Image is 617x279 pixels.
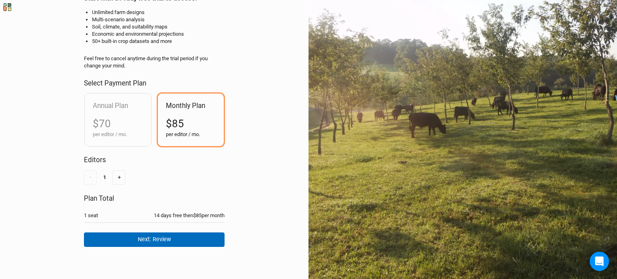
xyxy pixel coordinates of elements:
span: $70 [93,118,111,130]
div: Monthly Plan$85per editor / mo. [158,94,224,146]
li: Multi-scenario analysis [92,16,225,23]
li: Unlimited farm designs [92,9,225,16]
div: per editor / mo. [93,131,143,138]
div: Feel free to cancel anytime during the trial period if you change your mind. [84,55,225,69]
button: + [112,170,125,184]
div: 1 seat [84,212,98,219]
h2: Editors [84,156,225,164]
h2: Select Payment Plan [84,79,225,87]
div: per editor / mo. [166,131,216,138]
li: 50+ built-in crop datasets and more [92,38,225,45]
h2: Monthly Plan [166,102,216,110]
button: - [84,170,97,184]
div: Annual Plan$70per editor / mo. [85,94,151,146]
li: Soil, climate, and suitability maps [92,23,225,31]
div: Open Intercom Messenger [590,252,609,271]
div: 1 [103,174,106,181]
h2: Plan Total [84,194,225,202]
button: Next: Review [84,232,225,246]
div: 14 days free then $85 per month [154,212,225,219]
li: Economic and environmental projections [92,31,225,38]
h2: Annual Plan [93,102,143,110]
span: $85 [166,118,184,130]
